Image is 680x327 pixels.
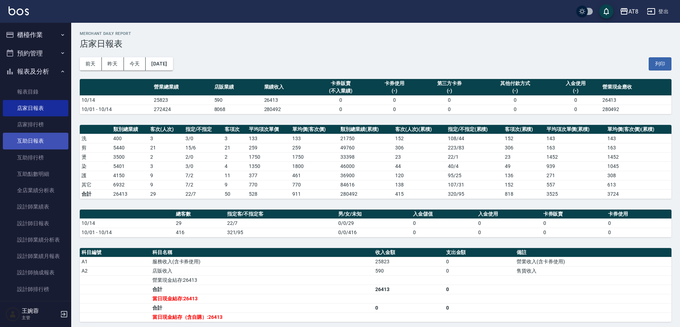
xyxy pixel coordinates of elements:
td: 306 [393,143,446,152]
td: 259 [247,143,291,152]
button: AT8 [617,4,641,19]
td: 7 / 2 [184,180,223,189]
td: 1452 [545,152,606,162]
td: 4150 [111,171,148,180]
td: 1350 [247,162,291,171]
div: (-) [371,87,418,95]
div: (-) [553,87,599,95]
th: 科目名稱 [151,248,373,257]
td: 415 [393,189,446,199]
td: 5401 [111,162,148,171]
td: 308 [606,171,671,180]
button: save [599,4,613,19]
td: 0 [444,266,515,275]
td: 0 [312,105,370,114]
td: 售貨收入 [515,266,671,275]
td: 營業現金結存:26413 [151,275,373,285]
td: 26413 [601,95,671,105]
a: 互助點數明細 [3,166,68,182]
div: (-) [421,87,478,95]
td: 36900 [339,171,393,180]
td: 10/14 [80,95,152,105]
th: 入金儲值 [411,210,476,219]
td: 9 [148,171,184,180]
td: 416 [174,228,225,237]
td: 911 [291,189,339,199]
td: 9 [223,180,247,189]
td: 0 [411,218,476,228]
a: 設計師排行榜 [3,281,68,297]
th: 單均價(客次價)(累積) [606,125,671,134]
td: 23 [393,152,446,162]
td: 5440 [111,143,148,152]
td: 3525 [545,189,606,199]
td: 合計 [151,303,373,312]
a: 設計師業績月報表 [3,248,68,264]
th: 營業總業績 [152,79,213,96]
td: 557 [545,180,606,189]
th: 收入金額 [373,248,444,257]
td: 11 [223,171,247,180]
td: 33398 [339,152,393,162]
button: 昨天 [102,57,124,70]
td: 152 [503,180,545,189]
td: 0 [606,218,671,228]
div: 其他付款方式 [481,80,549,87]
td: 2 [223,152,247,162]
th: 總客數 [174,210,225,219]
th: 支出金額 [444,248,515,257]
td: 107 / 31 [446,180,503,189]
td: 1750 [291,152,339,162]
td: 770 [247,180,291,189]
td: 0 [419,95,480,105]
th: 平均項次單價(累積) [545,125,606,134]
table: a dense table [80,248,671,322]
td: 25823 [152,95,213,105]
th: 業績收入 [262,79,312,96]
td: 洗 [80,134,111,143]
td: 3 / 0 [184,162,223,171]
td: A2 [80,266,151,275]
td: 280492 [601,105,671,114]
td: 0 [419,105,480,114]
button: 登出 [644,5,671,18]
td: 23 [503,152,545,162]
a: 設計師業績表 [3,199,68,215]
td: 染 [80,162,111,171]
td: 590 [373,266,444,275]
td: 271 [545,171,606,180]
td: A1 [80,257,151,266]
td: 133 [291,134,339,143]
td: 613 [606,180,671,189]
td: 0 [370,105,419,114]
td: 272424 [152,105,213,114]
th: 指定/不指定(累積) [446,125,503,134]
td: 95 / 25 [446,171,503,180]
td: 0/0/29 [336,218,411,228]
td: 服務收入(含卡券使用) [151,257,373,266]
td: 0 [444,303,515,312]
td: 152 [503,134,545,143]
th: 男/女/未知 [336,210,411,219]
button: [DATE] [146,57,173,70]
td: 6932 [111,180,148,189]
td: 377 [247,171,291,180]
td: 590 [213,95,262,105]
td: 1800 [291,162,339,171]
td: 0 [480,105,550,114]
td: 223 / 83 [446,143,503,152]
td: 剪 [80,143,111,152]
td: 0 [542,218,607,228]
td: 0 [480,95,550,105]
th: 平均項次單價 [247,125,291,134]
td: 15 / 6 [184,143,223,152]
th: 備註 [515,248,671,257]
td: 26413 [262,95,312,105]
td: 143 [606,134,671,143]
td: 店販收入 [151,266,373,275]
td: 280492 [262,105,312,114]
td: 259 [291,143,339,152]
td: 50 [223,189,247,199]
td: 其它 [80,180,111,189]
button: 櫃檯作業 [3,26,68,44]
